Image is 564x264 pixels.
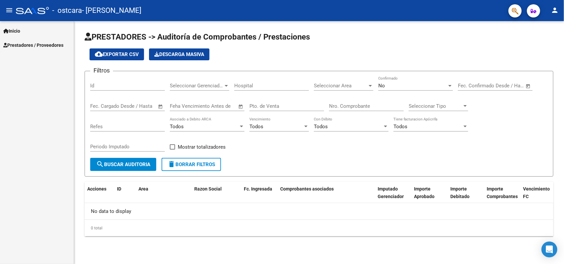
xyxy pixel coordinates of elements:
[194,186,222,191] span: Razon Social
[90,66,113,75] h3: Filtros
[278,182,375,211] datatable-header-cell: Comprobantes asociados
[117,186,121,191] span: ID
[314,83,367,89] span: Seleccionar Area
[448,182,484,211] datatable-header-cell: Importe Debitado
[491,83,523,89] input: Fecha fin
[87,186,106,191] span: Acciones
[178,143,226,151] span: Mostrar totalizadores
[520,182,557,211] datatable-header-cell: Vencimiento FC
[114,182,136,211] datatable-header-cell: ID
[450,186,470,199] span: Importe Debitado
[458,83,485,89] input: Fecha inicio
[85,220,553,236] div: 0 total
[154,51,204,57] span: Descarga Masiva
[409,103,462,109] span: Seleccionar Tipo
[192,182,241,211] datatable-header-cell: Razon Social
[5,6,13,14] mat-icon: menu
[542,242,557,257] div: Open Intercom Messenger
[168,161,215,167] span: Borrar Filtros
[375,182,411,211] datatable-header-cell: Imputado Gerenciador
[82,3,141,18] span: - [PERSON_NAME]
[85,203,553,220] div: No data to display
[136,182,182,211] datatable-header-cell: Area
[414,186,434,199] span: Importe Aprobado
[3,42,63,49] span: Prestadores / Proveedores
[149,48,209,60] app-download-masive: Descarga masiva de comprobantes (adjuntos)
[96,161,150,167] span: Buscar Auditoria
[237,103,245,110] button: Open calendar
[138,186,148,191] span: Area
[123,103,155,109] input: Fecha fin
[484,182,520,211] datatable-header-cell: Importe Comprobantes
[241,182,278,211] datatable-header-cell: Fc. Ingresada
[95,50,103,58] mat-icon: cloud_download
[280,186,334,191] span: Comprobantes asociados
[523,186,550,199] span: Vencimiento FC
[85,182,114,211] datatable-header-cell: Acciones
[170,83,223,89] span: Seleccionar Gerenciador
[411,182,448,211] datatable-header-cell: Importe Aprobado
[90,48,144,60] button: Exportar CSV
[249,124,263,130] span: Todos
[95,51,139,57] span: Exportar CSV
[52,3,82,18] span: - ostcara
[314,124,328,130] span: Todos
[90,158,156,171] button: Buscar Auditoria
[90,103,117,109] input: Fecha inicio
[244,186,272,191] span: Fc. Ingresada
[149,48,209,60] button: Descarga Masiva
[525,82,532,90] button: Open calendar
[162,158,221,171] button: Borrar Filtros
[3,27,20,35] span: Inicio
[85,32,310,42] span: PRESTADORES -> Auditoría de Comprobantes / Prestaciones
[487,186,518,199] span: Importe Comprobantes
[170,124,184,130] span: Todos
[96,160,104,168] mat-icon: search
[378,186,404,199] span: Imputado Gerenciador
[378,83,385,89] span: No
[168,160,175,168] mat-icon: delete
[157,103,165,110] button: Open calendar
[551,6,559,14] mat-icon: person
[394,124,407,130] span: Todos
